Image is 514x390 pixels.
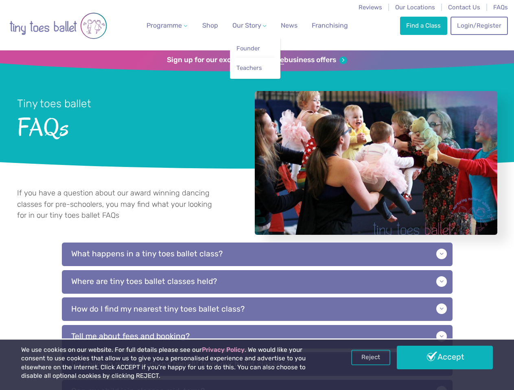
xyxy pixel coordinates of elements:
a: Reject [351,350,390,365]
span: Teachers [236,64,262,71]
span: News [281,22,297,29]
a: News [278,17,301,34]
a: Reviews [359,4,382,11]
span: Founder [236,45,260,52]
p: How do I find my nearest tiny toes ballet class? [62,297,453,321]
p: If you have a question about our award winning dancing classes for pre-schoolers, you may find wh... [17,188,219,221]
p: We use cookies on our website. For full details please see our . We would like your consent to us... [21,346,328,381]
a: Sign up for our exclusivefranchisebusiness offers [167,56,347,65]
span: Franchising [312,22,348,29]
small: Tiny toes ballet [17,97,91,110]
a: Accept [397,346,493,369]
a: Founder [236,41,275,56]
a: Login/Register [451,17,507,35]
a: Our Locations [395,4,435,11]
span: Shop [202,22,218,29]
a: Franchising [308,17,351,34]
a: Shop [199,17,221,34]
span: Our Story [232,22,261,29]
a: Our Story [229,17,269,34]
p: What happens in a tiny toes ballet class? [62,243,453,266]
span: Programme [147,22,182,29]
a: FAQs [493,4,508,11]
a: Programme [143,17,190,34]
span: FAQs [17,111,233,141]
p: Tell me about fees and booking? [62,325,453,349]
a: Contact Us [448,4,480,11]
a: Find a Class [400,17,447,35]
a: Privacy Policy [202,346,245,353]
a: Teachers [236,61,275,76]
p: Where are tiny toes ballet classes held? [62,270,453,294]
img: tiny toes ballet [9,5,107,46]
